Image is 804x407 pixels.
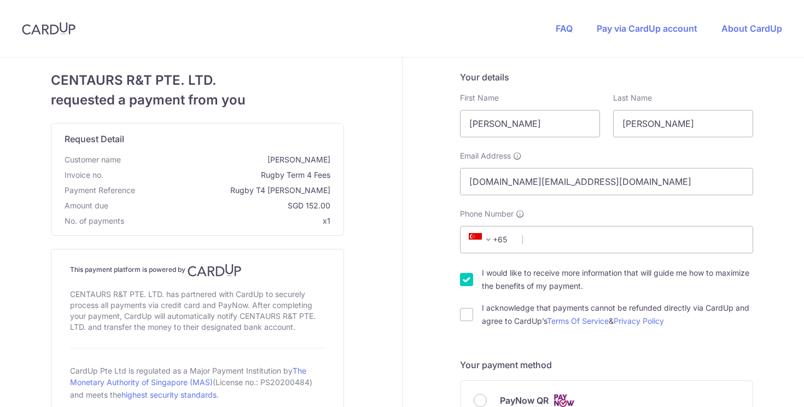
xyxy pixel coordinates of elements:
[22,22,75,35] img: CardUp
[108,170,330,181] span: Rugby Term 4 Fees
[460,208,514,219] span: Phone Number
[556,23,573,34] a: FAQ
[70,362,325,403] div: CardUp Pte Ltd is regulated as a Major Payment Institution by (License no.: PS20200484) and meets...
[65,170,103,181] span: Invoice no.
[65,216,124,226] span: No. of payments
[51,71,344,90] span: CENTAURS R&T PTE. LTD.
[65,133,124,144] span: translation missing: en.request_detail
[597,23,697,34] a: Pay via CardUp account
[469,233,495,246] span: +65
[460,71,753,84] h5: Your details
[460,358,753,371] h5: Your payment method
[613,110,753,137] input: Last name
[460,110,600,137] input: First name
[65,200,108,211] span: Amount due
[51,90,344,110] span: requested a payment from you
[113,200,330,211] span: SGD 152.00
[460,150,511,161] span: Email Address
[613,92,652,103] label: Last Name
[139,185,330,196] span: Rugby T4 [PERSON_NAME]
[547,316,609,325] a: Terms Of Service
[323,216,330,225] span: x1
[721,23,782,34] a: About CardUp
[65,185,135,195] span: translation missing: en.payment_reference
[460,168,753,195] input: Email address
[500,394,549,407] span: PayNow QR
[125,154,330,165] span: [PERSON_NAME]
[188,264,241,277] img: CardUp
[482,266,753,293] label: I would like to receive more information that will guide me how to maximize the benefits of my pa...
[65,154,121,165] span: Customer name
[465,233,515,246] span: +65
[121,390,217,399] a: highest security standards
[482,301,753,328] label: I acknowledge that payments cannot be refunded directly via CardUp and agree to CardUp’s &
[70,264,325,277] h4: This payment platform is powered by
[70,287,325,335] div: CENTAURS R&T PTE. LTD. has partnered with CardUp to securely process all payments via credit card...
[460,92,499,103] label: First Name
[614,316,664,325] a: Privacy Policy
